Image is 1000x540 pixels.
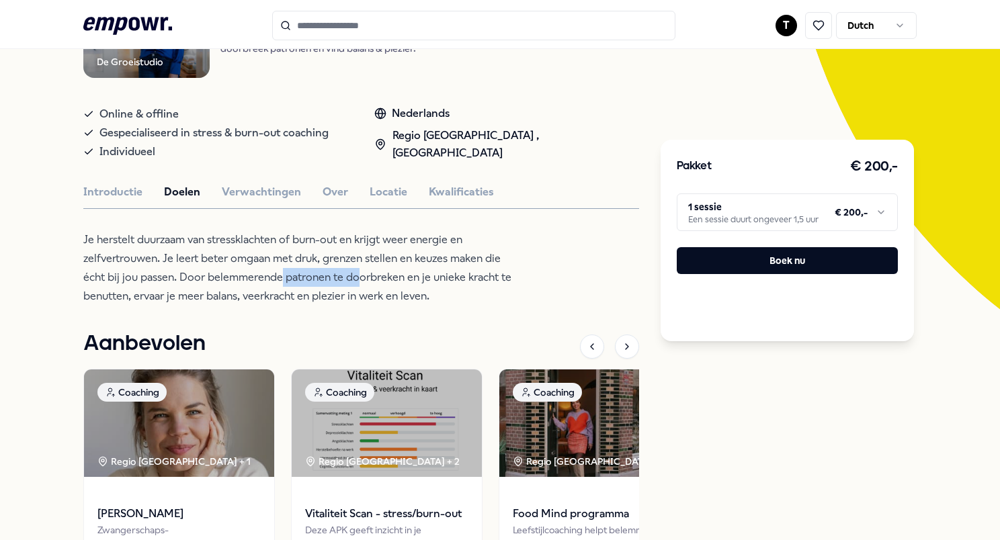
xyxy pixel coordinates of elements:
[83,183,142,201] button: Introductie
[370,183,407,201] button: Locatie
[272,11,675,40] input: Search for products, categories or subcategories
[305,383,374,402] div: Coaching
[292,369,482,477] img: package image
[305,505,468,523] span: Vitaliteit Scan - stress/burn-out
[97,383,167,402] div: Coaching
[850,156,898,177] h3: € 200,-
[97,54,163,69] div: De Groeistudio
[513,383,582,402] div: Coaching
[97,505,261,523] span: [PERSON_NAME]
[323,183,348,201] button: Over
[99,105,179,124] span: Online & offline
[83,230,520,306] p: Je herstelt duurzaam van stressklachten of burn-out en krijgt weer energie en zelfvertrouwen. Je ...
[429,183,494,201] button: Kwalificaties
[677,247,898,274] button: Boek nu
[374,127,639,161] div: Regio [GEOGRAPHIC_DATA] , [GEOGRAPHIC_DATA]
[513,454,666,469] div: Regio [GEOGRAPHIC_DATA] + 1
[499,369,690,477] img: package image
[677,158,712,175] h3: Pakket
[83,327,206,361] h1: Aanbevolen
[97,454,251,469] div: Regio [GEOGRAPHIC_DATA] + 1
[84,369,274,477] img: package image
[222,183,301,201] button: Verwachtingen
[513,505,676,523] span: Food Mind programma
[99,124,329,142] span: Gespecialiseerd in stress & burn-out coaching
[99,142,155,161] span: Individueel
[164,183,200,201] button: Doelen
[374,105,639,122] div: Nederlands
[776,15,797,36] button: T
[305,454,460,469] div: Regio [GEOGRAPHIC_DATA] + 2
